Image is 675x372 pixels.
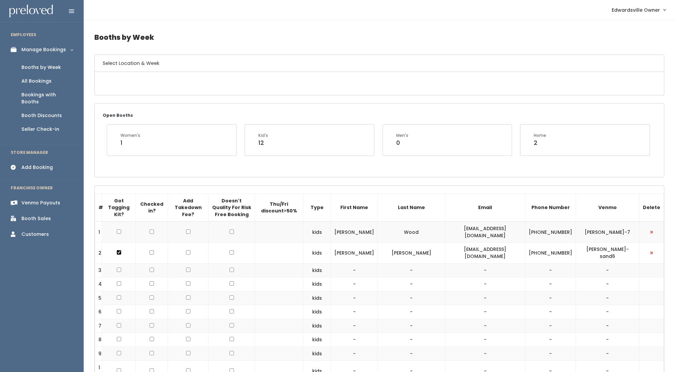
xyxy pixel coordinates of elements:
th: Last Name [378,194,445,221]
th: Thu/Fri discount>50% [255,194,303,221]
td: - [445,333,525,347]
td: - [576,277,640,291]
td: - [331,291,378,305]
td: [PERSON_NAME]-sand6 [576,243,640,263]
td: - [378,347,445,361]
td: - [331,319,378,333]
div: Kid's [258,132,268,138]
div: Manage Bookings [21,46,66,53]
td: - [525,305,576,319]
div: Booths by Week [21,64,61,71]
td: - [576,291,640,305]
td: - [378,291,445,305]
th: Delete [639,194,664,221]
td: 3 [95,263,102,277]
td: - [576,319,640,333]
td: - [525,319,576,333]
td: 9 [95,347,102,361]
th: Got Tagging Kit? [102,194,136,221]
td: [PERSON_NAME] [331,221,378,243]
td: - [525,291,576,305]
td: - [576,263,640,277]
th: Doesn't Quality For Risk Free Booking [208,194,255,221]
td: - [445,277,525,291]
div: Women's [120,132,140,138]
div: Seller Check-in [21,126,59,133]
td: - [525,347,576,361]
td: 2 [95,243,102,263]
td: - [445,291,525,305]
div: Customers [21,231,49,238]
div: Venmo Payouts [21,199,60,206]
td: - [378,333,445,347]
td: - [576,333,640,347]
div: All Bookings [21,78,52,85]
th: Phone Number [525,194,576,221]
td: 6 [95,305,102,319]
td: kids [303,319,331,333]
td: - [331,305,378,319]
div: Men's [396,132,408,138]
td: - [331,263,378,277]
td: [PERSON_NAME] [378,243,445,263]
span: Edwardsville Owner [612,6,660,14]
td: - [525,333,576,347]
div: 12 [258,138,268,147]
td: [PERSON_NAME] [331,243,378,263]
td: kids [303,243,331,263]
th: Add Takedown Fee? [168,194,208,221]
td: kids [303,277,331,291]
div: Booth Discounts [21,112,62,119]
td: 7 [95,319,102,333]
div: Booth Sales [21,215,51,222]
td: 8 [95,333,102,347]
td: 1 [95,221,102,243]
td: - [445,347,525,361]
td: kids [303,333,331,347]
a: Edwardsville Owner [605,3,672,17]
th: Checked in? [136,194,168,221]
td: kids [303,221,331,243]
td: - [378,263,445,277]
td: - [445,263,525,277]
th: # [95,194,102,221]
div: Home [534,132,546,138]
th: First Name [331,194,378,221]
td: kids [303,291,331,305]
small: Open Booths [103,112,133,118]
td: Wood [378,221,445,243]
td: [EMAIL_ADDRESS][DOMAIN_NAME] [445,221,525,243]
td: - [576,305,640,319]
td: 4 [95,277,102,291]
td: - [525,263,576,277]
td: - [525,277,576,291]
h4: Booths by Week [94,28,664,46]
td: - [378,319,445,333]
td: - [445,319,525,333]
td: - [331,333,378,347]
th: Venmo [576,194,640,221]
td: 5 [95,291,102,305]
div: 0 [396,138,408,147]
td: - [331,277,378,291]
td: kids [303,305,331,319]
img: preloved logo [9,5,53,18]
h6: Select Location & Week [95,55,664,72]
td: - [331,347,378,361]
td: - [378,305,445,319]
td: [EMAIL_ADDRESS][DOMAIN_NAME] [445,243,525,263]
div: 2 [534,138,546,147]
td: - [445,305,525,319]
div: Add Booking [21,164,53,171]
td: [PHONE_NUMBER] [525,243,576,263]
td: kids [303,263,331,277]
div: 1 [120,138,140,147]
td: [PHONE_NUMBER] [525,221,576,243]
td: kids [303,347,331,361]
td: [PERSON_NAME]-7 [576,221,640,243]
th: Email [445,194,525,221]
th: Type [303,194,331,221]
td: - [576,347,640,361]
div: Bookings with Booths [21,91,73,105]
td: - [378,277,445,291]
